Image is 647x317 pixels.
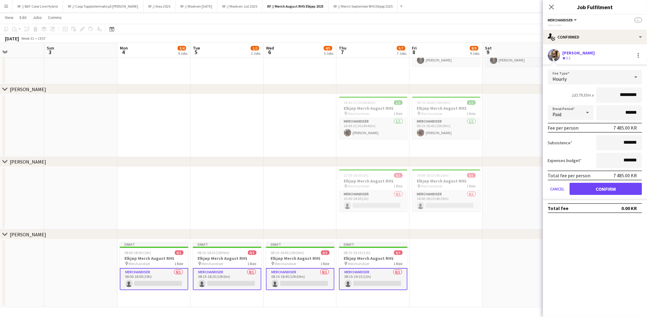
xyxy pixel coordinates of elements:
[33,15,42,20] span: Jobs
[339,242,408,290] app-job-card: Draft08:15-19:15 (11h)0/1Elkjøp Merch August RHS Merchandiser1 RoleMerchandiser0/108:15-19:15 (11h)
[202,261,224,266] span: Merchandiser
[548,125,579,131] div: Fee per person
[120,242,188,247] div: Draft
[553,111,562,117] span: Paid
[348,184,370,188] span: Merchandiser
[467,184,476,188] span: 1 Role
[394,261,403,266] span: 1 Role
[193,45,200,51] span: Tue
[412,191,481,212] app-card-role: Merchandiser0/114:00-18:15 (4h15m)
[120,256,188,261] h3: Elkjøp Merch August RHS
[339,256,408,261] h3: Elkjøp Merch August RHS
[548,205,569,211] div: Total fee
[10,86,46,92] div: [PERSON_NAME]
[543,30,647,44] div: Confirmed
[421,111,443,116] span: Merchandiser
[339,97,408,139] app-job-card: 16:45-21:30 (4h45m)1/1Elkjøp Merch August RHS Merchandiser1 RoleMerchandiser1/116:45-21:30 (4h45m...
[548,18,578,22] button: Merchandiser
[248,261,257,266] span: 1 Role
[548,23,642,27] div: --:-- - --:--
[262,0,329,12] button: RF // Merch August RHS Elkjøp 2025
[198,250,230,255] span: 08:15-18:20 (10h5m)
[193,256,261,261] h3: Elkjøp Merch August RHS
[266,242,335,247] div: Draft
[20,36,35,41] span: Week 31
[178,51,187,56] div: 4 Jobs
[412,97,481,139] app-job-card: 06:15-16:45 (10h30m)1/1Elkjøp Merch August RHS Merchandiser1 RoleMerchandiser1/106:15-16:45 (10h3...
[10,159,46,165] div: [PERSON_NAME]
[119,49,128,56] span: 4
[622,205,637,211] div: 0.00 KR
[192,49,200,56] span: 5
[125,250,151,255] span: 08:00-18:00 (10h)
[339,45,347,51] span: Thu
[266,268,335,290] app-card-role: Merchandiser0/108:15-18:45 (10h30m)
[412,118,481,139] app-card-role: Merchandiser1/106:15-16:45 (10h30m)[PERSON_NAME]
[275,261,297,266] span: Merchandiser
[47,45,54,51] span: Sun
[46,49,54,56] span: 3
[248,250,257,255] span: 0/1
[484,49,492,56] span: 9
[2,13,16,21] a: View
[63,0,143,12] button: RF // Coop Toppledermøte på [PERSON_NAME]
[394,250,403,255] span: 0/1
[324,46,332,50] span: 4/5
[129,261,150,266] span: Merchandiser
[10,231,46,238] div: [PERSON_NAME]
[321,250,330,255] span: 0/1
[193,268,261,290] app-card-role: Merchandiser0/108:15-18:20 (10h5m)
[485,45,492,51] span: Sat
[38,36,46,41] div: CEST
[30,13,44,21] a: Jobs
[412,169,481,212] app-job-card: 14:00-18:15 (4h15m)0/1Elkjøp Merch August RHS Merchandiser1 RoleMerchandiser0/114:00-18:15 (4h15m)
[339,105,408,111] h3: Elkjøp Merch August RHS
[48,15,62,20] span: Comms
[548,18,573,22] span: Merchandiser
[543,3,647,11] h3: Job Fulfilment
[572,92,594,98] div: 1d17h35m x
[467,173,476,178] span: 0/1
[339,118,408,139] app-card-role: Merchandiser1/116:45-21:30 (4h45m)[PERSON_NAME]
[421,184,443,188] span: Merchandiser
[470,46,479,50] span: 8/9
[120,45,128,51] span: Mon
[120,242,188,290] app-job-card: Draft08:00-18:00 (10h)0/1Elkjøp Merch August RHS Merchandiser1 RoleMerchandiser0/108:00-18:00 (10h)
[266,242,335,290] app-job-card: Draft08:15-18:45 (10h30m)0/1Elkjøp Merch August RHS Merchandiser1 RoleMerchandiser0/108:15-18:45 ...
[251,51,261,56] div: 2 Jobs
[339,242,408,247] div: Draft
[17,13,29,21] a: Edit
[344,173,369,178] span: 13:30-14:30 (1h)
[265,49,274,56] span: 6
[635,18,642,22] span: --
[394,111,403,116] span: 1 Role
[329,0,398,12] button: RF // Merch September RHS Elkjøp 2025
[394,100,403,105] span: 1/1
[553,76,567,82] span: Hourly
[321,261,330,266] span: 1 Role
[339,191,408,212] app-card-role: Merchandiser0/113:30-14:30 (1h)
[339,169,408,212] app-job-card: 13:30-14:30 (1h)0/1Elkjøp Merch August RHS Merchandiser1 RoleMerchandiser0/113:30-14:30 (1h)
[344,100,376,105] span: 16:45-21:30 (4h45m)
[467,111,476,116] span: 1 Role
[566,56,571,60] span: 3.2
[417,173,449,178] span: 14:00-18:15 (4h15m)
[339,268,408,290] app-card-role: Merchandiser0/108:15-19:15 (11h)
[13,0,63,12] button: RF // BAT Color Line Hybrid
[548,172,591,179] div: Total fee per person
[120,268,188,290] app-card-role: Merchandiser0/108:00-18:00 (10h)
[251,46,259,50] span: 1/2
[176,0,217,12] button: RF // Moelven [DATE]
[143,0,176,12] button: RF // Ikea 2025
[397,46,405,50] span: 5/7
[548,183,567,195] button: Cancel
[46,13,64,21] a: Comms
[344,250,371,255] span: 08:15-19:15 (11h)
